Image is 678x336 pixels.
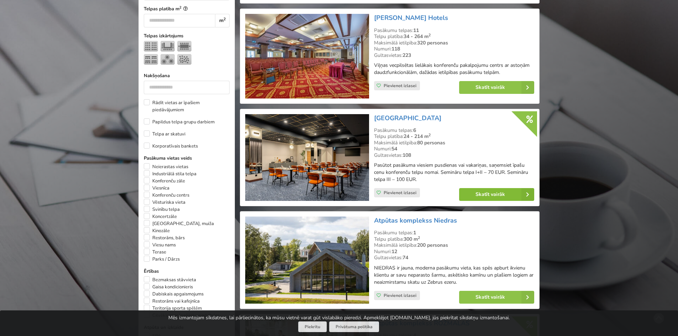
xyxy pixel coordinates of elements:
a: Skatīt vairāk [459,291,534,304]
strong: 320 personas [417,39,448,46]
img: Viesnīca | Rīga | Aston Hotel Riga [245,114,369,201]
sup: 2 [429,132,431,138]
img: Sapulce [177,41,191,52]
div: Gultasvietas: [374,52,534,59]
a: Skatīt vairāk [459,81,534,94]
div: Numuri: [374,249,534,255]
strong: 34 - 264 m [404,33,431,40]
strong: 108 [403,152,411,159]
label: Ērtības [144,268,230,275]
div: Pasākumu telpas: [374,27,534,34]
label: Restorāns vai kafejnīca [144,298,200,305]
label: Papildus telpa grupu darbiem [144,118,215,126]
label: Parks / Dārzs [144,256,180,263]
img: Viesnīca | Viļņa | Artis Centrum Hotels [245,14,369,98]
a: Atpūtas komplekss Niedras [374,216,457,225]
label: Konferenču centrs [144,192,189,199]
label: Koncertzāle [144,213,177,220]
strong: 200 personas [417,242,448,249]
label: Viesnīca [144,185,169,192]
sup: 2 [418,235,420,240]
label: Gaisa kondicionieris [144,283,193,290]
img: Viesu nams | Dobeles novads | Atpūtas komplekss Niedras [245,217,369,304]
div: Telpu platība: [374,236,534,242]
label: Teritorija sporta spēlēm [144,305,202,312]
label: Telpa ar skatuvi [144,130,185,138]
strong: 11 [413,27,419,34]
strong: 300 m [404,236,420,242]
label: Telpas platība m [144,5,230,12]
label: Telpas izkārtojums [144,32,230,39]
label: Svinību telpa [144,206,180,213]
img: Teātris [144,41,158,52]
img: Bankets [161,54,175,65]
strong: 54 [391,145,397,152]
label: Kinozāle [144,227,170,234]
a: [GEOGRAPHIC_DATA] [374,114,441,122]
div: Numuri: [374,146,534,152]
p: Viļņas vecpilsētas lielākais konferenču pakalpojumu centrs ar astoņām daudzfunkcionālām, dažādas ... [374,62,534,76]
div: Telpu platība: [374,133,534,140]
strong: 6 [413,127,416,134]
strong: 74 [403,254,408,261]
label: Vēsturiska vieta [144,199,185,206]
label: Viesu nams [144,241,176,249]
div: Gultasvietas: [374,152,534,159]
div: Pasākumu telpas: [374,127,534,134]
div: Maksimālā ietilpība: [374,40,534,46]
label: Bezmaksas stāvvieta [144,276,196,283]
label: [GEOGRAPHIC_DATA], muiža [144,220,214,227]
div: Gultasvietas: [374,255,534,261]
label: Nakšņošana [144,72,230,79]
label: Industriālā stila telpa [144,170,196,177]
span: Pievienot izlasei [384,83,416,89]
label: Neierastas vietas [144,163,188,170]
a: [PERSON_NAME] Hotels [374,14,448,22]
div: Telpu platība: [374,33,534,40]
strong: 80 personas [417,139,445,146]
a: Skatīt vairāk [459,188,534,201]
a: Privātuma politika [329,321,379,332]
strong: 12 [391,248,397,255]
button: Piekrītu [298,321,327,332]
div: Numuri: [374,46,534,52]
p: NIEDRAS ir jauna, moderna pasākumu vieta, kas spēs apburt ikvienu klientu ar savu neparasto šarmu... [374,265,534,286]
div: Pasākumu telpas: [374,230,534,236]
label: Konferenču zāle [144,177,185,185]
img: U-Veids [161,41,175,52]
label: Korporatīvais bankets [144,143,198,150]
strong: 118 [391,46,400,52]
img: Pieņemšana [177,54,191,65]
label: Terase [144,249,166,256]
label: Rādīt vietas ar īpašiem piedāvājumiem [144,99,230,113]
span: Pievienot izlasei [384,293,416,298]
div: m [215,14,230,27]
sup: 2 [179,5,182,10]
label: Restorāns, bārs [144,234,185,241]
sup: 2 [429,32,431,38]
strong: 24 - 214 m [404,133,431,140]
strong: 223 [403,52,411,59]
label: Pasākuma vietas veids [144,155,230,162]
img: Klase [144,54,158,65]
strong: 1 [413,229,416,236]
div: Maksimālā ietilpība: [374,140,534,146]
span: Pievienot izlasei [384,190,416,196]
p: Pasūtot pasākuma viesiem pusdienas vai vakariņas, saņemsiet īpašu cenu konferenču telpu nomai. Se... [374,162,534,183]
label: Dabiskais apgaismojums [144,290,204,298]
div: Maksimālā ietilpība: [374,242,534,249]
sup: 2 [224,16,226,22]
